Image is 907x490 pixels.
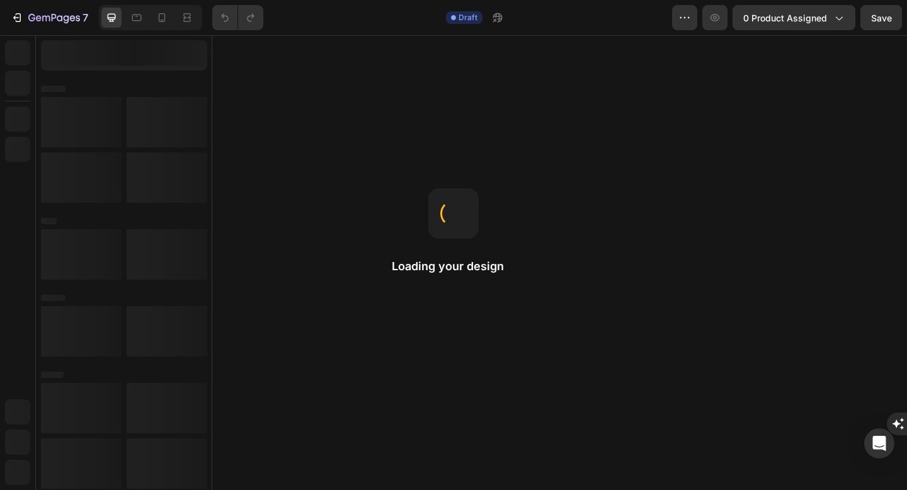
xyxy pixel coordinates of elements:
div: Open Intercom Messenger [864,428,894,459]
span: Save [871,13,892,23]
button: 0 product assigned [733,5,855,30]
span: 0 product assigned [743,11,827,25]
button: Save [860,5,902,30]
p: 7 [83,10,88,25]
div: Undo/Redo [212,5,263,30]
h2: Loading your design [392,259,515,274]
span: Draft [459,12,477,23]
button: 7 [5,5,94,30]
